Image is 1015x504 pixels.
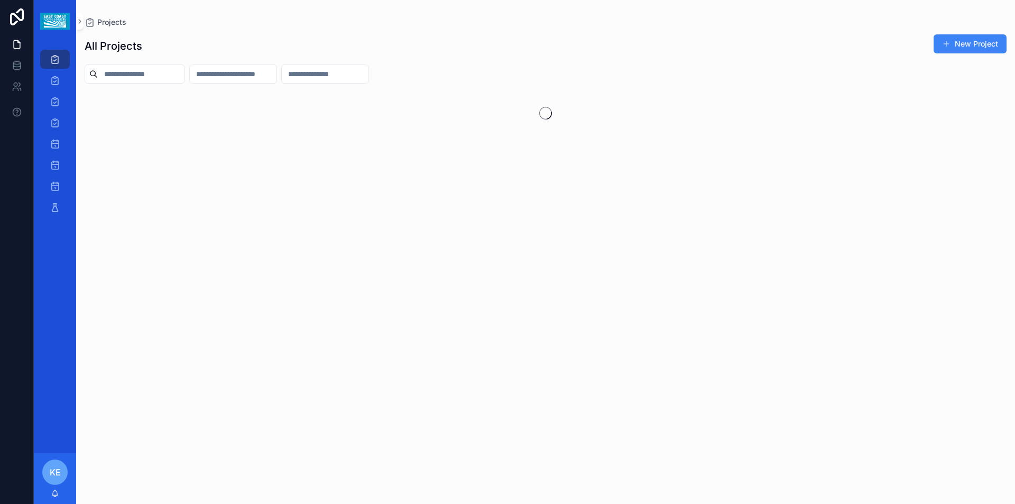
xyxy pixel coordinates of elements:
h1: All Projects [85,39,142,53]
span: Projects [97,17,126,28]
button: New Project [934,34,1007,53]
img: App logo [40,13,69,30]
a: Projects [85,17,126,28]
span: KE [50,466,61,479]
div: scrollable content [34,42,76,231]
